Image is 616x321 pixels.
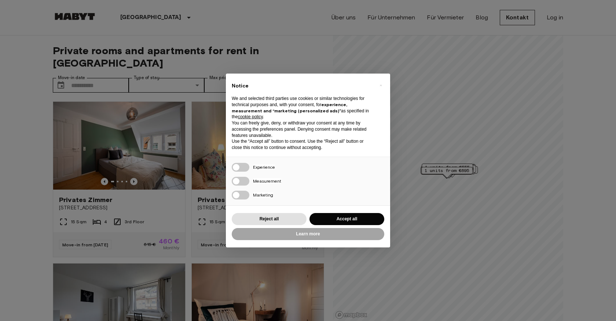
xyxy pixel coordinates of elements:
span: Measurement [253,178,281,184]
h2: Notice [232,82,373,90]
span: × [379,81,382,90]
button: Reject all [232,213,307,225]
button: Learn more [232,228,384,240]
p: Use the “Accept all” button to consent. Use the “Reject all” button or close this notice to conti... [232,138,373,151]
span: Marketing [253,192,273,198]
span: Experience [253,164,275,170]
strong: experience, measurement and “marketing (personalized ads)” [232,102,347,113]
button: Accept all [309,213,384,225]
p: You can freely give, deny, or withdraw your consent at any time by accessing the preferences pane... [232,120,373,138]
p: We and selected third parties use cookies or similar technologies for technical purposes and, wit... [232,96,373,120]
button: Close this notice [375,79,386,91]
a: cookie policy [238,114,263,119]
